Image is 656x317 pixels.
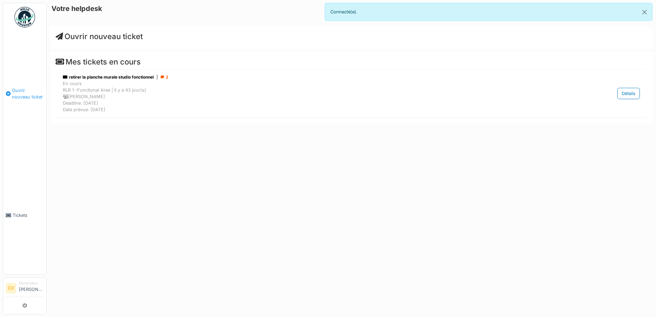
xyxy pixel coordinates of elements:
[325,3,653,21] div: Connecté(e).
[161,74,168,80] div: 2
[3,156,46,274] a: Tickets
[3,31,46,156] a: Ouvrir nouveau ticket
[63,74,556,80] div: retirer la planche murale studio fonctionnel
[51,4,102,13] h6: Votre helpdesk
[156,74,158,80] span: |
[13,212,44,219] span: Tickets
[6,283,16,293] li: CV
[14,7,35,27] img: Badge_color-CXgf-gQk.svg
[56,32,143,41] a: Ouvrir nouveau ticket
[617,88,640,99] div: Détails
[63,80,556,113] div: En cours RLR 1 -Functional Area | Il y a 43 jour(s) [PERSON_NAME] Deadline: [DATE] Date prévue: [...
[6,281,44,297] a: CV Demandeur[PERSON_NAME]
[637,3,652,21] button: Close
[61,72,642,115] a: retirer la planche murale studio fonctionnel| 2 En coursRLR 1 -Functional Area | Il y a 43 jour(s...
[56,57,647,66] h4: Mes tickets en cours
[19,281,44,286] div: Demandeur
[12,87,44,100] span: Ouvrir nouveau ticket
[19,281,44,295] li: [PERSON_NAME]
